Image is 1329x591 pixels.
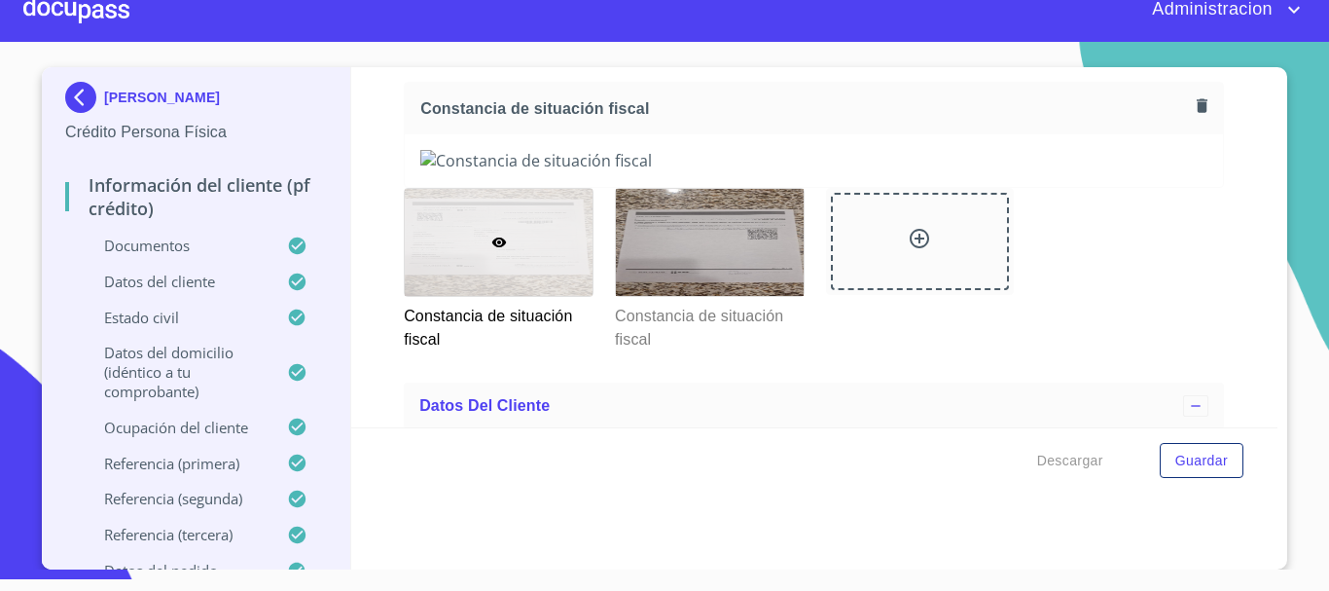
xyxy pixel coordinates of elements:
p: Constancia de situación fiscal [404,297,592,351]
p: Referencia (primera) [65,454,287,473]
p: Datos del cliente [65,272,287,291]
span: Guardar [1175,449,1228,473]
div: Datos del cliente [404,383,1224,429]
p: Crédito Persona Física [65,121,327,144]
button: Descargar [1029,443,1111,479]
img: Docupass spot blue [65,82,104,113]
p: Información del cliente (PF crédito) [65,173,327,220]
img: Constancia de situación fiscal [616,189,804,295]
p: Referencia (segunda) [65,489,287,508]
img: Constancia de situación fiscal [420,150,1207,171]
button: Guardar [1160,443,1243,479]
p: [PERSON_NAME] [104,90,220,105]
p: Datos del pedido [65,561,287,580]
div: [PERSON_NAME] [65,82,327,121]
p: Referencia (tercera) [65,525,287,544]
p: Estado Civil [65,308,287,327]
p: Documentos [65,236,287,255]
span: Descargar [1037,449,1103,473]
p: Ocupación del Cliente [65,418,287,437]
span: Constancia de situación fiscal [420,98,1189,119]
span: Datos del cliente [419,397,550,414]
p: Constancia de situación fiscal [615,297,803,351]
p: Datos del domicilio (idéntico a tu comprobante) [65,343,287,401]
